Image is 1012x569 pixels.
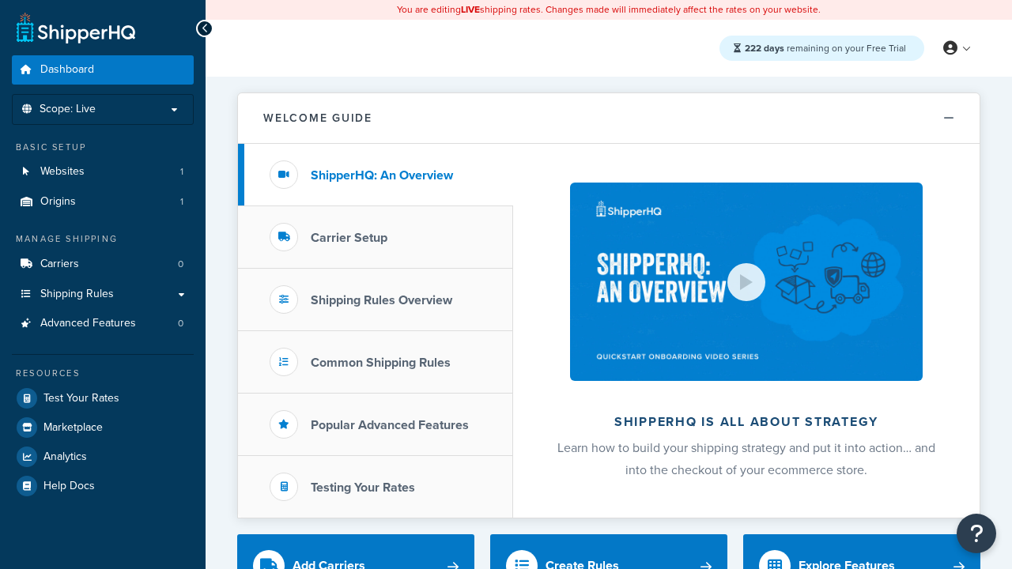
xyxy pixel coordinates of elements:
[461,2,480,17] b: LIVE
[43,480,95,493] span: Help Docs
[12,55,194,85] a: Dashboard
[311,231,387,245] h3: Carrier Setup
[12,309,194,338] li: Advanced Features
[12,141,194,154] div: Basic Setup
[12,384,194,413] a: Test Your Rates
[12,250,194,279] a: Carriers0
[40,288,114,301] span: Shipping Rules
[957,514,996,553] button: Open Resource Center
[557,439,935,479] span: Learn how to build your shipping strategy and put it into action… and into the checkout of your e...
[43,392,119,405] span: Test Your Rates
[12,157,194,187] a: Websites1
[12,157,194,187] li: Websites
[178,258,183,271] span: 0
[12,367,194,380] div: Resources
[12,309,194,338] a: Advanced Features0
[12,472,194,500] a: Help Docs
[745,41,906,55] span: remaining on your Free Trial
[40,63,94,77] span: Dashboard
[40,258,79,271] span: Carriers
[40,165,85,179] span: Websites
[570,183,923,381] img: ShipperHQ is all about strategy
[12,413,194,442] a: Marketplace
[12,187,194,217] a: Origins1
[555,415,938,429] h2: ShipperHQ is all about strategy
[40,195,76,209] span: Origins
[12,250,194,279] li: Carriers
[311,418,469,432] h3: Popular Advanced Features
[40,103,96,116] span: Scope: Live
[311,168,453,183] h3: ShipperHQ: An Overview
[180,165,183,179] span: 1
[43,421,103,435] span: Marketplace
[12,443,194,471] a: Analytics
[311,293,452,307] h3: Shipping Rules Overview
[238,93,980,144] button: Welcome Guide
[745,41,784,55] strong: 222 days
[311,480,415,495] h3: Testing Your Rates
[263,112,372,124] h2: Welcome Guide
[43,450,87,464] span: Analytics
[12,232,194,246] div: Manage Shipping
[12,280,194,309] a: Shipping Rules
[12,187,194,217] li: Origins
[40,317,136,330] span: Advanced Features
[311,356,451,370] h3: Common Shipping Rules
[178,317,183,330] span: 0
[180,195,183,209] span: 1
